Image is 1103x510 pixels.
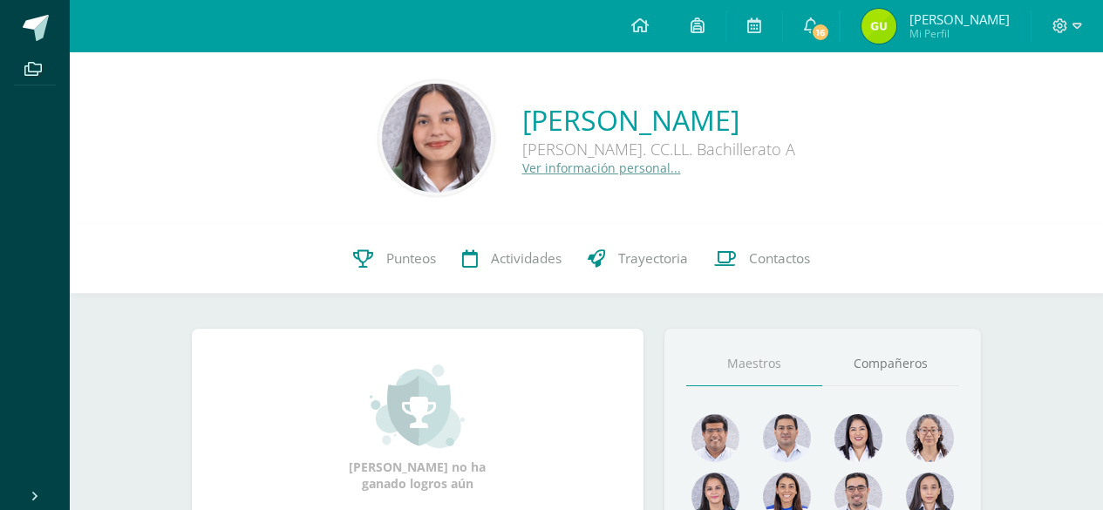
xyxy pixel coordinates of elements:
a: Maestros [686,342,823,386]
img: achievement_small.png [370,363,465,450]
div: [PERSON_NAME] no ha ganado logros aún [330,363,505,492]
div: [PERSON_NAME]. CC.LL. Bachillerato A [522,139,795,160]
a: Ver información personal... [522,160,681,176]
a: Compañeros [822,342,959,386]
span: Mi Perfil [909,26,1010,41]
img: 9a0812c6f881ddad7942b4244ed4a083.png [763,414,811,462]
a: Punteos [340,224,449,294]
span: Punteos [386,249,436,268]
a: [PERSON_NAME] [522,101,795,139]
img: 0e5799bef7dad198813e0c5f14ac62f9.png [906,414,954,462]
a: Contactos [701,224,823,294]
span: Trayectoria [618,249,688,268]
img: 239d5069e26d62d57e843c76e8715316.png [691,414,739,462]
img: 8a9c0d23577916ab2ee25db84bfe7c54.png [861,9,896,44]
span: Contactos [749,249,810,268]
span: 16 [811,23,830,42]
a: Actividades [449,224,575,294]
span: [PERSON_NAME] [909,10,1010,28]
a: Trayectoria [575,224,701,294]
img: 0580b9beee8b50b4e2a2441e05bb36d6.png [834,414,882,462]
img: 4fb8ddeedab87a25b1a03abfe67674d9.png [382,84,491,193]
span: Actividades [491,249,562,268]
